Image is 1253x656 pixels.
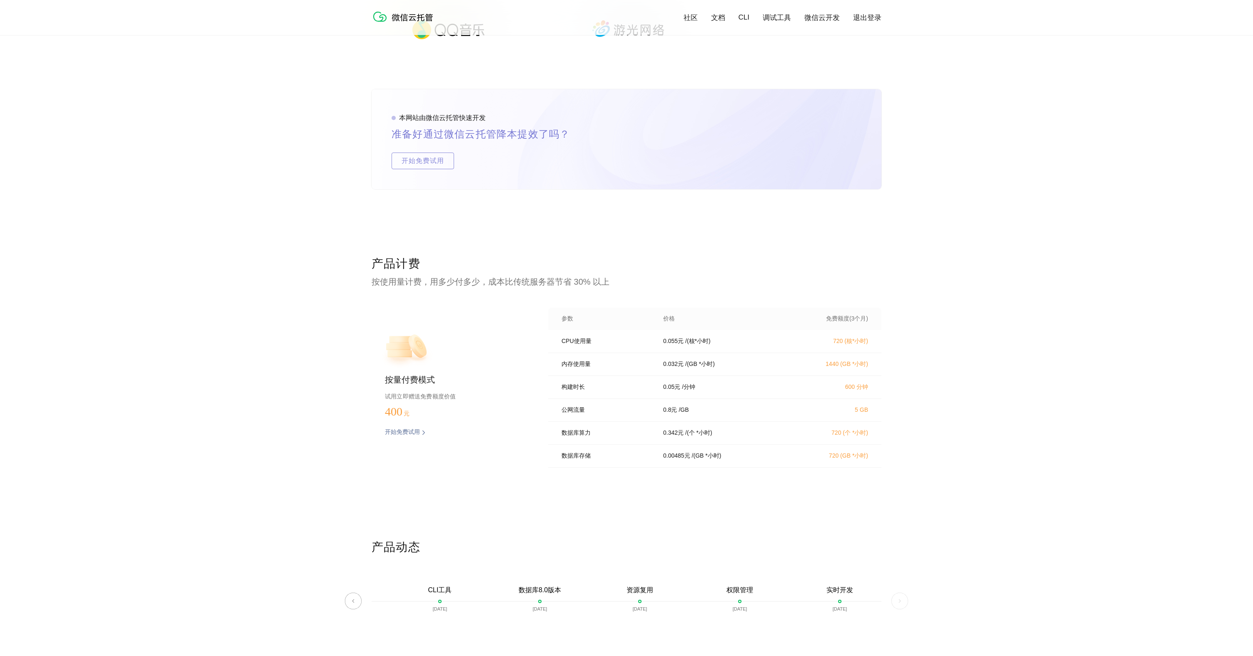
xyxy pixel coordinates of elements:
p: 数据库存储 [562,452,651,460]
a: 微信云开发 [804,13,840,23]
p: 0.032 元 [663,361,684,368]
a: 文档 [711,13,725,23]
p: 按量付费模式 [385,374,522,386]
p: 0.00485 元 [663,452,690,460]
p: / (GB *小时) [685,361,715,368]
p: CLI工具 [428,586,452,595]
p: 本网站由微信云托管快速开发 [399,114,486,123]
p: [DATE] [733,606,747,611]
p: 内存使用量 [562,361,651,368]
p: 构建时长 [562,383,651,391]
p: 720 (GB *小时) [795,452,868,460]
a: 微信云托管 [372,19,438,26]
p: 公网流量 [562,406,651,414]
p: 720 (个 *小时) [795,429,868,437]
p: / (核*小时) [685,338,711,345]
p: 600 分钟 [795,383,868,391]
p: 参数 [562,315,651,323]
a: 社区 [684,13,698,23]
p: 产品计费 [372,256,881,273]
p: 按使用量计费，用多少付多少，成本比传统服务器节省 30% 以上 [372,276,881,288]
a: 退出登录 [853,13,881,23]
p: 准备好通过微信云托管降本提效了吗？ [392,126,590,143]
p: 5 GB [795,406,868,413]
p: CPU使用量 [562,338,651,345]
span: 开始免费试用 [392,153,454,169]
p: 1440 (GB *小时) [795,361,868,368]
p: 开始免费试用 [385,428,420,437]
img: 微信云托管 [372,8,438,25]
p: 720 (核*小时) [795,338,868,345]
p: / (个 *小时) [685,429,712,437]
p: 400 [385,405,427,418]
p: 数据库算力 [562,429,651,437]
p: 0.05 元 [663,383,680,391]
p: 资源复用 [626,586,653,595]
p: / GB [679,406,689,414]
p: 0.055 元 [663,338,684,345]
p: [DATE] [533,606,547,611]
p: 价格 [663,315,675,323]
p: 数据库8.0版本 [519,586,561,595]
p: 0.342 元 [663,429,684,437]
p: 0.8 元 [663,406,677,414]
p: 免费额度(3个月) [795,315,868,323]
span: 元 [404,411,409,417]
p: [DATE] [633,606,647,611]
p: [DATE] [433,606,447,611]
p: 实时开发 [826,586,853,595]
p: 权限管理 [726,586,753,595]
p: 试用立即赠送免费额度价值 [385,391,522,402]
p: / (GB *小时) [692,452,721,460]
a: 调试工具 [763,13,791,23]
a: CLI [739,13,749,22]
p: / 分钟 [682,383,695,391]
p: [DATE] [833,606,847,611]
p: 产品动态 [372,539,881,556]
